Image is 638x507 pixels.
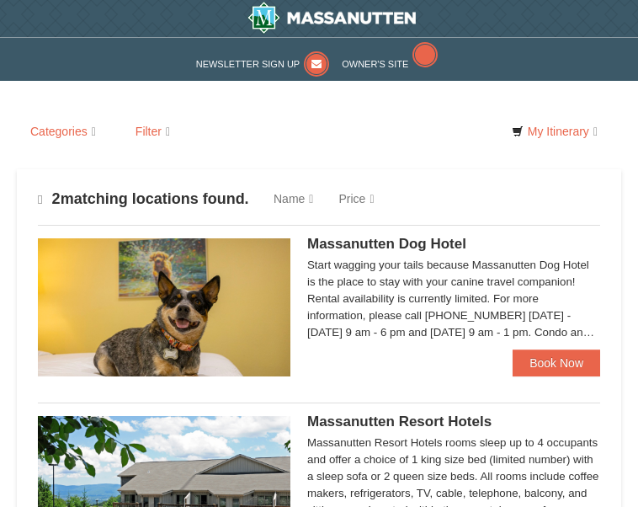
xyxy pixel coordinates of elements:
[25,2,638,34] a: Massanutten Resort
[307,414,492,430] span: Massanutten Resort Hotels
[513,350,600,376] a: Book Now
[501,119,609,144] a: My Itinerary
[196,59,329,69] a: Newsletter Sign Up
[342,59,408,69] span: Owner's Site
[261,182,326,216] a: Name
[342,59,438,69] a: Owner's Site
[307,236,466,252] span: Massanutten Dog Hotel
[196,59,300,69] span: Newsletter Sign Up
[17,119,109,144] a: Categories
[307,257,600,341] div: Start wagging your tails because Massanutten Dog Hotel is the place to stay with your canine trav...
[326,182,386,216] a: Price
[122,119,183,144] a: Filter
[247,2,417,34] img: Massanutten Resort Logo
[38,238,290,376] img: 27428181-5-81c892a3.jpg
